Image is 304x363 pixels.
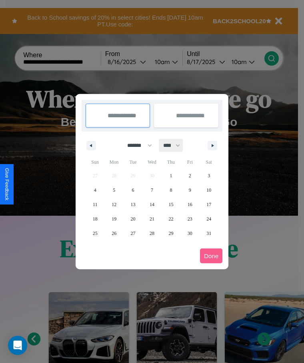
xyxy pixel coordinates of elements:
span: Sun [86,156,104,168]
button: 19 [104,212,123,226]
button: 11 [86,197,104,212]
span: 3 [208,168,210,183]
span: 12 [112,197,116,212]
span: 4 [94,183,96,197]
span: 21 [150,212,154,226]
button: 2 [180,168,199,183]
button: 10 [200,183,218,197]
button: 1 [162,168,180,183]
div: Give Feedback [4,168,10,201]
span: 23 [188,212,192,226]
button: 18 [86,212,104,226]
span: 14 [150,197,154,212]
span: 13 [131,197,136,212]
button: 31 [200,226,218,241]
button: 9 [180,183,199,197]
span: Thu [162,156,180,168]
span: 6 [132,183,134,197]
span: 18 [93,212,98,226]
span: Fri [180,156,199,168]
button: 27 [124,226,142,241]
span: 20 [131,212,136,226]
button: 21 [142,212,161,226]
button: 8 [162,183,180,197]
span: Tue [124,156,142,168]
button: 17 [200,197,218,212]
button: 6 [124,183,142,197]
button: 3 [200,168,218,183]
button: 14 [142,197,161,212]
span: Wed [142,156,161,168]
button: Done [200,249,222,263]
button: 22 [162,212,180,226]
button: 28 [142,226,161,241]
span: 29 [168,226,173,241]
button: 26 [104,226,123,241]
span: 30 [188,226,192,241]
span: 22 [168,212,173,226]
span: Mon [104,156,123,168]
span: 28 [150,226,154,241]
button: 20 [124,212,142,226]
button: 15 [162,197,180,212]
span: 19 [112,212,116,226]
span: 2 [189,168,191,183]
span: 24 [206,212,211,226]
button: 13 [124,197,142,212]
button: 5 [104,183,123,197]
button: 24 [200,212,218,226]
button: 29 [162,226,180,241]
span: 8 [170,183,172,197]
div: Open Intercom Messenger [8,336,27,355]
span: 17 [206,197,211,212]
button: 30 [180,226,199,241]
span: 25 [93,226,98,241]
span: 10 [206,183,211,197]
span: 1 [170,168,172,183]
span: 11 [93,197,98,212]
button: 12 [104,197,123,212]
button: 7 [142,183,161,197]
span: 16 [188,197,192,212]
span: 7 [151,183,153,197]
span: 31 [206,226,211,241]
button: 16 [180,197,199,212]
span: Sat [200,156,218,168]
span: 26 [112,226,116,241]
button: 4 [86,183,104,197]
span: 27 [131,226,136,241]
button: 25 [86,226,104,241]
span: 9 [189,183,191,197]
button: 23 [180,212,199,226]
span: 15 [168,197,173,212]
span: 5 [113,183,115,197]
